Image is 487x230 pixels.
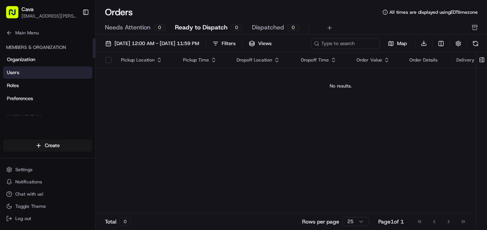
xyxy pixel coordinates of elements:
[3,201,92,212] button: Toggle Theme
[21,13,76,19] button: [EMAIL_ADDRESS][PERSON_NAME][PERSON_NAME][DOMAIN_NAME]
[397,40,407,47] span: Map
[3,3,79,21] button: Cava[EMAIL_ADDRESS][PERSON_NAME][PERSON_NAME][DOMAIN_NAME]
[3,213,92,224] button: Log out
[15,203,46,209] span: Toggle Theme
[237,57,289,63] div: Dropoff Location
[252,23,284,32] span: Dispatched
[7,56,35,63] span: Organization
[245,38,275,49] button: Views
[3,66,92,79] a: Users
[258,40,271,47] span: Views
[183,57,224,63] div: Pickup Time
[383,39,412,48] button: Map
[3,28,92,38] button: Main Menu
[230,24,243,31] div: 0
[15,179,42,185] span: Notifications
[8,30,139,42] p: Welcome 👋
[130,75,139,84] button: Start new chat
[409,57,444,63] div: Order Details
[15,30,39,36] span: Main Menu
[301,57,344,63] div: Dropoff Time
[8,73,21,86] img: 1736555255976-a54dd68f-1ca7-489b-9aae-adbdc363a1c4
[119,217,131,226] div: 0
[470,38,481,49] button: Refresh
[7,69,19,76] span: Users
[45,142,60,149] span: Create
[105,6,133,18] h1: Orders
[5,107,62,121] a: 📗Knowledge Base
[3,177,92,187] button: Notifications
[175,23,227,32] span: Ready to Dispatch
[15,215,31,222] span: Log out
[287,24,299,31] div: 0
[3,41,92,53] div: Members & Organization
[311,38,380,49] input: Type to search
[389,9,478,15] span: All times are displayed using EDT timezone
[114,40,199,47] span: [DATE] 12:00 AM - [DATE] 11:59 PM
[378,218,404,225] div: Page 1 of 1
[72,110,123,118] span: API Documentation
[209,38,239,49] button: Filters
[3,53,92,66] a: Organization
[154,24,166,31] div: 0
[3,92,92,105] a: Preferences
[3,139,92,152] button: Create
[102,38,203,49] button: [DATE] 12:00 AM - [DATE] 11:59 PM
[65,111,71,117] div: 💻
[7,95,33,102] span: Preferences
[54,129,93,135] a: Powered byPylon
[105,217,131,226] div: Total
[121,57,171,63] div: Pickup Location
[15,191,43,197] span: Chat with us!
[8,7,23,23] img: Nash
[15,110,59,118] span: Knowledge Base
[20,49,126,57] input: Clear
[3,189,92,199] button: Chat with us!
[105,23,150,32] span: Needs Attention
[62,107,126,121] a: 💻API Documentation
[3,111,92,123] div: Customization
[3,79,92,92] a: Roles
[76,129,93,135] span: Pylon
[222,40,235,47] div: Filters
[356,57,397,63] div: Order Value
[302,218,339,225] p: Rows per page
[15,167,33,173] span: Settings
[7,82,19,89] span: Roles
[3,164,92,175] button: Settings
[26,80,97,86] div: We're available if you need us!
[26,73,126,80] div: Start new chat
[21,5,34,13] button: Cava
[8,111,14,117] div: 📗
